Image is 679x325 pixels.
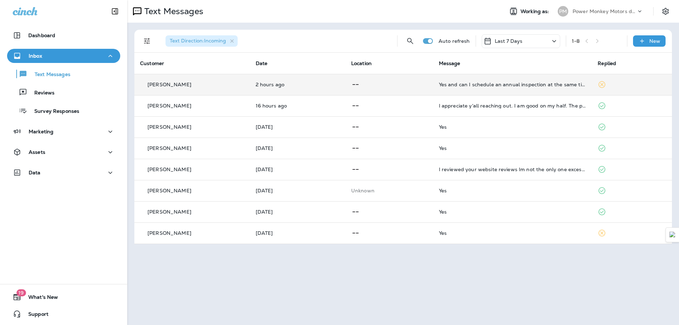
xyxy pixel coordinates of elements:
p: [PERSON_NAME] [147,103,191,109]
button: Survey Responses [7,103,120,118]
p: New [649,38,660,44]
button: Dashboard [7,28,120,42]
div: 1 - 8 [572,38,580,44]
p: Survey Responses [27,108,79,115]
button: Collapse Sidebar [105,4,125,18]
p: Inbox [29,53,42,59]
button: Data [7,166,120,180]
span: Replied [598,60,616,66]
button: Support [7,307,120,321]
div: I reviewed your website reviews Im not the only one excessive wait. The guy before me waited 2 hr... [439,167,587,172]
p: Reviews [27,90,54,97]
div: Yes and can I schedule an annual inspection at the same time? [439,82,587,87]
button: Search Messages [403,34,417,48]
span: Date [256,60,268,66]
span: Working as: [521,8,551,14]
div: Yes [439,145,587,151]
p: Data [29,170,41,175]
p: Text Messages [141,6,203,17]
p: Sep 7, 2025 05:05 PM [256,124,340,130]
div: Yes [439,124,587,130]
p: [PERSON_NAME] [147,124,191,130]
p: Sep 9, 2025 08:52 AM [256,82,340,87]
div: PM [558,6,568,17]
p: [PERSON_NAME] [147,167,191,172]
p: Sep 2, 2025 12:14 PM [256,209,340,215]
div: Yes [439,209,587,215]
span: Message [439,60,460,66]
div: Yes [439,188,587,193]
p: Dashboard [28,33,55,38]
button: 19What's New [7,290,120,304]
p: [PERSON_NAME] [147,209,191,215]
p: [PERSON_NAME] [147,230,191,236]
div: Yes [439,230,587,236]
button: Assets [7,145,120,159]
span: 19 [16,289,26,296]
img: Detect Auto [669,232,676,238]
p: Last 7 Days [495,38,523,44]
p: Marketing [29,129,53,134]
p: Power Monkey Motors dba Grease Monkey 1120 [573,8,636,14]
button: Filters [140,34,154,48]
p: Sep 8, 2025 06:19 PM [256,103,340,109]
p: Auto refresh [439,38,470,44]
p: This customer does not have a last location and the phone number they messaged is not assigned to... [351,188,428,193]
p: [PERSON_NAME] [147,145,191,151]
button: Inbox [7,49,120,63]
p: Assets [29,149,45,155]
span: Location [351,60,372,66]
button: Reviews [7,85,120,100]
span: Support [21,311,48,320]
p: [PERSON_NAME] [147,82,191,87]
p: Sep 6, 2025 02:34 PM [256,167,340,172]
div: I appreciate y'all reaching out. I am good on my half. The prices are high through the roof and I... [439,103,587,109]
div: Text Direction:Incoming [166,35,238,47]
button: Text Messages [7,66,120,81]
p: Sep 7, 2025 08:57 AM [256,145,340,151]
p: Text Messages [28,71,70,78]
p: [PERSON_NAME] [147,188,191,193]
span: Customer [140,60,164,66]
button: Settings [659,5,672,18]
p: Sep 2, 2025 09:11 AM [256,230,340,236]
span: What's New [21,294,58,303]
button: Marketing [7,124,120,139]
p: Sep 4, 2025 08:50 AM [256,188,340,193]
span: Text Direction : Incoming [170,37,226,44]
